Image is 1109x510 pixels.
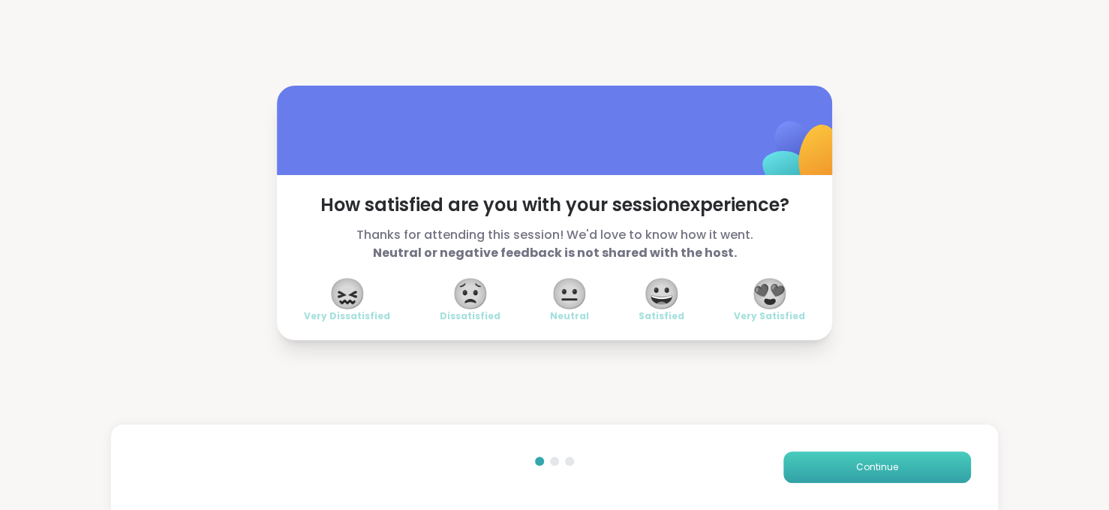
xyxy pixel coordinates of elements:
[452,280,489,307] span: 😟
[304,226,805,262] span: Thanks for attending this session! We'd love to know how it went.
[639,310,684,322] span: Satisfied
[751,280,789,307] span: 😍
[304,193,805,217] span: How satisfied are you with your session experience?
[304,310,390,322] span: Very Dissatisfied
[440,310,500,322] span: Dissatisfied
[734,310,805,322] span: Very Satisfied
[373,244,737,261] b: Neutral or negative feedback is not shared with the host.
[550,310,589,322] span: Neutral
[783,451,971,483] button: Continue
[727,82,876,231] img: ShareWell Logomark
[643,280,681,307] span: 😀
[856,460,898,474] span: Continue
[551,280,588,307] span: 😐
[329,280,366,307] span: 😖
